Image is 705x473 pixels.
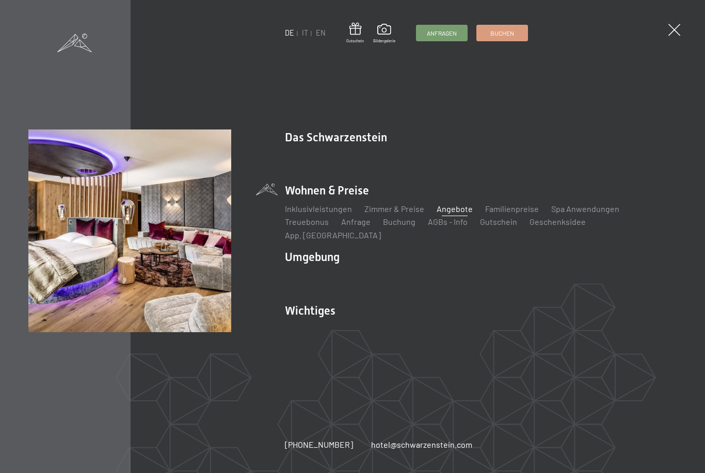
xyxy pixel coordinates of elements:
[551,204,619,214] a: Spa Anwendungen
[371,439,472,450] a: hotel@schwarzenstein.com
[428,217,468,226] a: AGBs - Info
[364,204,424,214] a: Zimmer & Preise
[285,230,381,240] a: App. [GEOGRAPHIC_DATA]
[346,23,364,44] a: Gutschein
[490,29,514,38] span: Buchen
[383,217,415,226] a: Buchung
[427,29,457,38] span: Anfragen
[373,38,395,44] span: Bildergalerie
[346,38,364,44] span: Gutschein
[285,217,329,226] a: Treuebonus
[416,25,467,41] a: Anfragen
[341,217,371,226] a: Anfrage
[285,204,352,214] a: Inklusivleistungen
[302,28,308,37] a: IT
[437,204,473,214] a: Angebote
[316,28,326,37] a: EN
[285,439,353,450] a: [PHONE_NUMBER]
[485,204,539,214] a: Familienpreise
[285,28,294,37] a: DE
[480,217,517,226] a: Gutschein
[530,217,586,226] a: Geschenksidee
[477,25,527,41] a: Buchen
[285,439,353,449] span: [PHONE_NUMBER]
[373,24,395,43] a: Bildergalerie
